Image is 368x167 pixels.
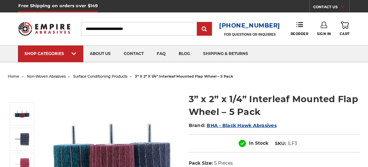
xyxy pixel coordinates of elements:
[340,32,349,36] span: Cart
[313,3,349,12] a: CONTACT US
[275,140,286,147] dt: SKU:
[189,93,360,118] h1: 3” x 2” x 1/4” Interleaf Mounted Flap Wheel – 5 Pack
[288,140,297,147] dd: ILF3
[207,122,277,128] a: BHA - Black Hawk Abrasives
[83,46,117,62] a: about us
[172,46,197,62] a: blog
[117,46,150,62] a: contact
[73,74,127,79] a: surface conditioning products
[8,74,19,79] a: home
[135,74,233,79] span: 3” x 2” x 1/4” interleaf mounted flap wheel – 5 pack
[189,160,213,167] dt: Pack Size:
[214,160,233,167] dd: 5 Pieces
[150,46,172,62] a: faq
[14,106,30,122] img: 3” x 2” x 1/4” Interleaf Mounted Flap Wheel – 5 Pack
[197,46,255,62] a: shipping & returns
[189,122,206,128] span: Brand:
[249,140,268,146] span: In Stock
[340,22,349,36] a: Cart
[317,32,331,36] span: Sign In
[219,21,280,30] a: [PHONE_NUMBER]
[219,32,280,37] p: FOR QUESTIONS OR INQUIRIES
[198,23,211,36] input: Submit
[14,131,30,147] img: Grey 3” x 2” x ¼” Interleaf Mounted Flap Wheel
[18,19,70,39] img: Empire Abrasives
[24,51,77,56] div: SHOP CATEGORIES
[27,74,66,79] a: non-woven abrasives
[291,22,309,36] a: Reorder
[291,32,309,36] span: Reorder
